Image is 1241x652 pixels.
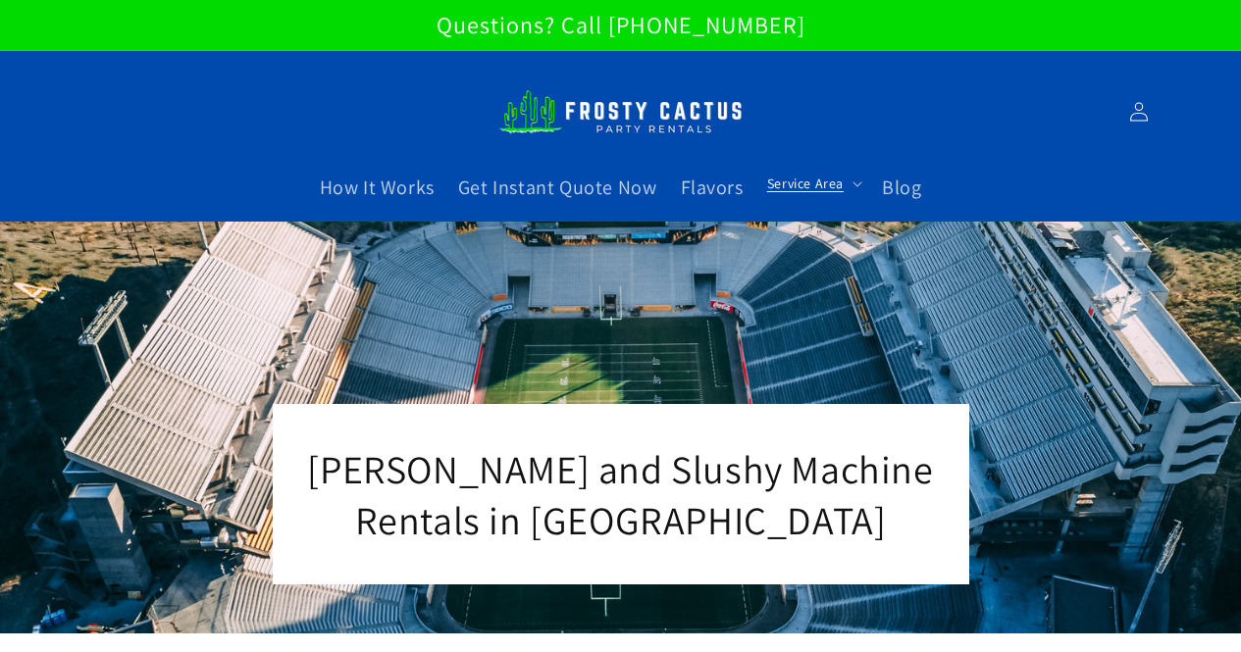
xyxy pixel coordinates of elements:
span: Blog [882,175,921,200]
summary: Service Area [755,163,870,204]
span: Flavors [681,175,744,200]
span: Service Area [767,175,844,192]
a: Get Instant Quote Now [446,163,669,212]
a: How It Works [308,163,446,212]
span: [PERSON_NAME] and Slushy Machine Rentals in [GEOGRAPHIC_DATA] [307,443,933,545]
span: Get Instant Quote Now [458,175,657,200]
img: Frosty Cactus Margarita machine rentals Slushy machine rentals dirt soda dirty slushies [498,78,744,145]
span: How It Works [320,175,435,200]
a: Flavors [669,163,755,212]
a: Blog [870,163,933,212]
